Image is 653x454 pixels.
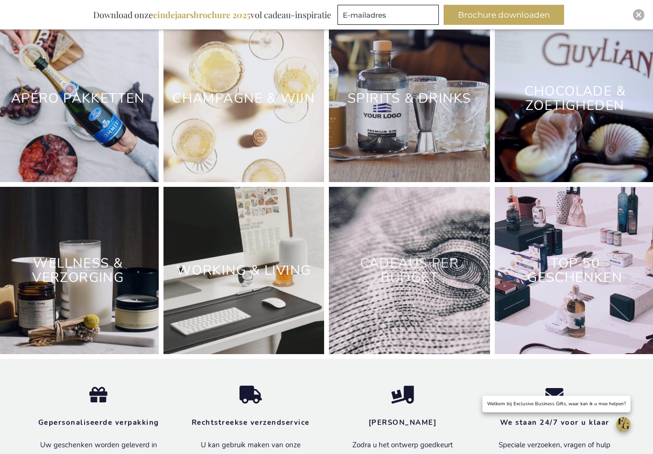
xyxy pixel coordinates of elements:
button: Brochure downloaden [444,5,564,25]
strong: Rechtstreekse verzendservice [192,418,310,427]
a: Working & Living [176,261,311,280]
a: Wellness & Verzorging [32,254,124,287]
a: TOP 50 GESCHENKEN [527,254,622,287]
a: Spirits & Drinks [348,89,471,108]
a: Apéro Pakketten [11,89,145,108]
form: marketing offers and promotions [337,5,442,28]
a: Cadeaus Per Budget [360,254,459,287]
img: Close [636,12,642,18]
a: Champagne & Wijn [172,89,315,108]
div: Download onze vol cadeau-inspiratie [89,5,336,25]
div: Close [633,9,644,21]
b: eindejaarsbrochure 2025 [153,9,250,21]
strong: We staan 24/7 voor u klaar [500,418,609,427]
strong: [PERSON_NAME] [369,418,437,427]
a: Chocolade & Zoetigheden [524,82,626,115]
strong: Gepersonaliseerde verpakking [38,418,159,427]
input: E-mailadres [337,5,439,25]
